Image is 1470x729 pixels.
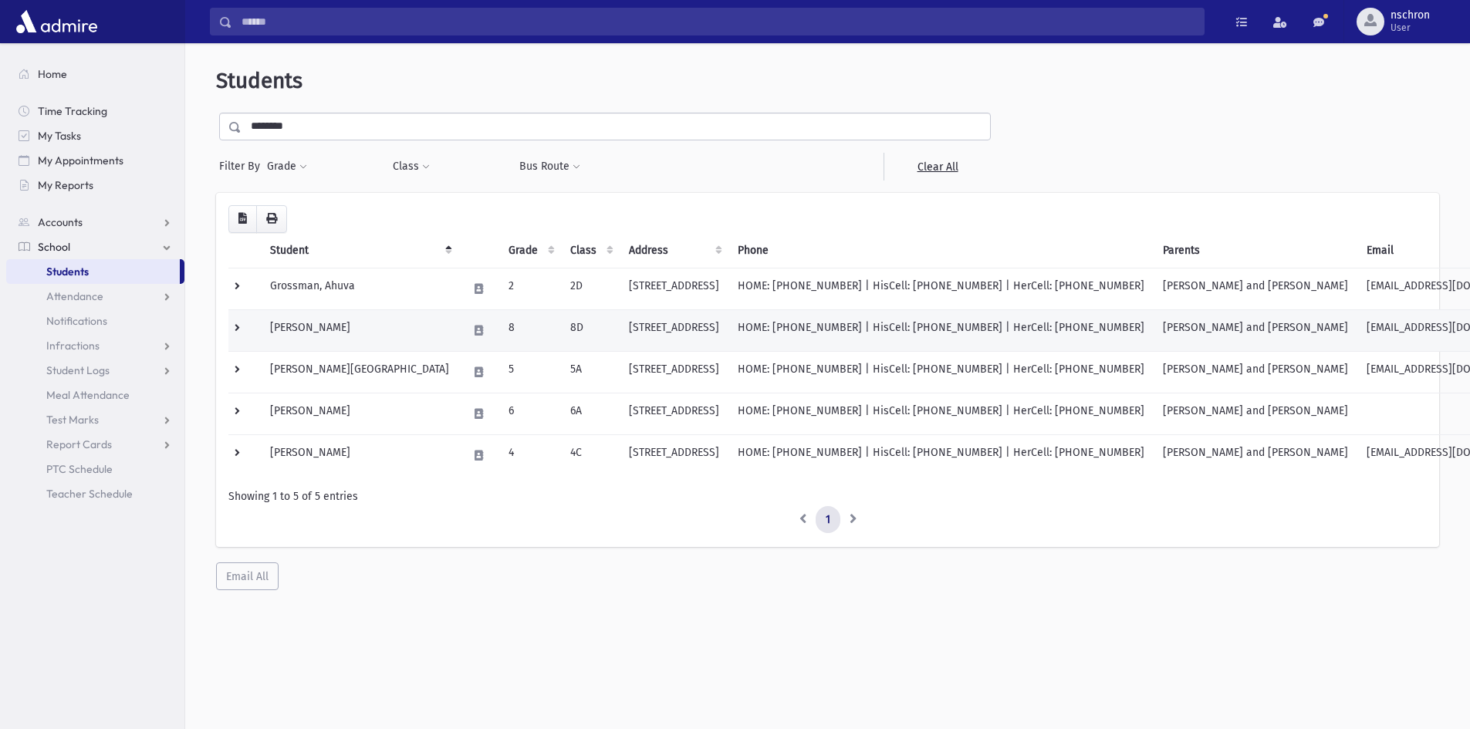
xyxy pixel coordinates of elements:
[561,268,620,309] td: 2D
[261,233,458,268] th: Student: activate to sort column descending
[816,506,840,534] a: 1
[261,351,458,393] td: [PERSON_NAME][GEOGRAPHIC_DATA]
[561,309,620,351] td: 8D
[561,351,620,393] td: 5A
[38,240,70,254] span: School
[219,158,266,174] span: Filter By
[38,104,107,118] span: Time Tracking
[38,154,123,167] span: My Appointments
[620,268,728,309] td: [STREET_ADDRESS]
[6,309,184,333] a: Notifications
[561,393,620,434] td: 6A
[1154,351,1357,393] td: [PERSON_NAME] and [PERSON_NAME]
[6,148,184,173] a: My Appointments
[261,309,458,351] td: [PERSON_NAME]
[6,235,184,259] a: School
[499,351,561,393] td: 5
[499,393,561,434] td: 6
[6,62,184,86] a: Home
[256,205,287,233] button: Print
[6,333,184,358] a: Infractions
[46,388,130,402] span: Meal Attendance
[1154,233,1357,268] th: Parents
[38,129,81,143] span: My Tasks
[261,434,458,476] td: [PERSON_NAME]
[266,153,308,181] button: Grade
[216,562,279,590] button: Email All
[1154,268,1357,309] td: [PERSON_NAME] and [PERSON_NAME]
[261,393,458,434] td: [PERSON_NAME]
[6,210,184,235] a: Accounts
[1154,309,1357,351] td: [PERSON_NAME] and [PERSON_NAME]
[728,393,1154,434] td: HOME: [PHONE_NUMBER] | HisCell: [PHONE_NUMBER] | HerCell: [PHONE_NUMBER]
[232,8,1204,35] input: Search
[12,6,101,37] img: AdmirePro
[228,488,1427,505] div: Showing 1 to 5 of 5 entries
[38,67,67,81] span: Home
[620,233,728,268] th: Address: activate to sort column ascending
[6,259,180,284] a: Students
[46,289,103,303] span: Attendance
[728,309,1154,351] td: HOME: [PHONE_NUMBER] | HisCell: [PHONE_NUMBER] | HerCell: [PHONE_NUMBER]
[6,432,184,457] a: Report Cards
[499,233,561,268] th: Grade: activate to sort column ascending
[1154,393,1357,434] td: [PERSON_NAME] and [PERSON_NAME]
[6,407,184,432] a: Test Marks
[561,434,620,476] td: 4C
[6,99,184,123] a: Time Tracking
[620,393,728,434] td: [STREET_ADDRESS]
[392,153,431,181] button: Class
[46,413,99,427] span: Test Marks
[46,363,110,377] span: Student Logs
[620,434,728,476] td: [STREET_ADDRESS]
[561,233,620,268] th: Class: activate to sort column ascending
[884,153,991,181] a: Clear All
[499,434,561,476] td: 4
[519,153,581,181] button: Bus Route
[6,383,184,407] a: Meal Attendance
[261,268,458,309] td: Grossman, Ahuva
[38,215,83,229] span: Accounts
[499,309,561,351] td: 8
[620,351,728,393] td: [STREET_ADDRESS]
[1391,22,1430,34] span: User
[728,351,1154,393] td: HOME: [PHONE_NUMBER] | HisCell: [PHONE_NUMBER] | HerCell: [PHONE_NUMBER]
[46,462,113,476] span: PTC Schedule
[1154,434,1357,476] td: [PERSON_NAME] and [PERSON_NAME]
[38,178,93,192] span: My Reports
[6,358,184,383] a: Student Logs
[728,434,1154,476] td: HOME: [PHONE_NUMBER] | HisCell: [PHONE_NUMBER] | HerCell: [PHONE_NUMBER]
[228,205,257,233] button: CSV
[46,314,107,328] span: Notifications
[6,284,184,309] a: Attendance
[46,487,133,501] span: Teacher Schedule
[216,68,302,93] span: Students
[728,233,1154,268] th: Phone
[46,437,112,451] span: Report Cards
[728,268,1154,309] td: HOME: [PHONE_NUMBER] | HisCell: [PHONE_NUMBER] | HerCell: [PHONE_NUMBER]
[499,268,561,309] td: 2
[6,173,184,197] a: My Reports
[1391,9,1430,22] span: nschron
[46,339,100,353] span: Infractions
[6,481,184,506] a: Teacher Schedule
[620,309,728,351] td: [STREET_ADDRESS]
[6,123,184,148] a: My Tasks
[6,457,184,481] a: PTC Schedule
[46,265,89,278] span: Students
